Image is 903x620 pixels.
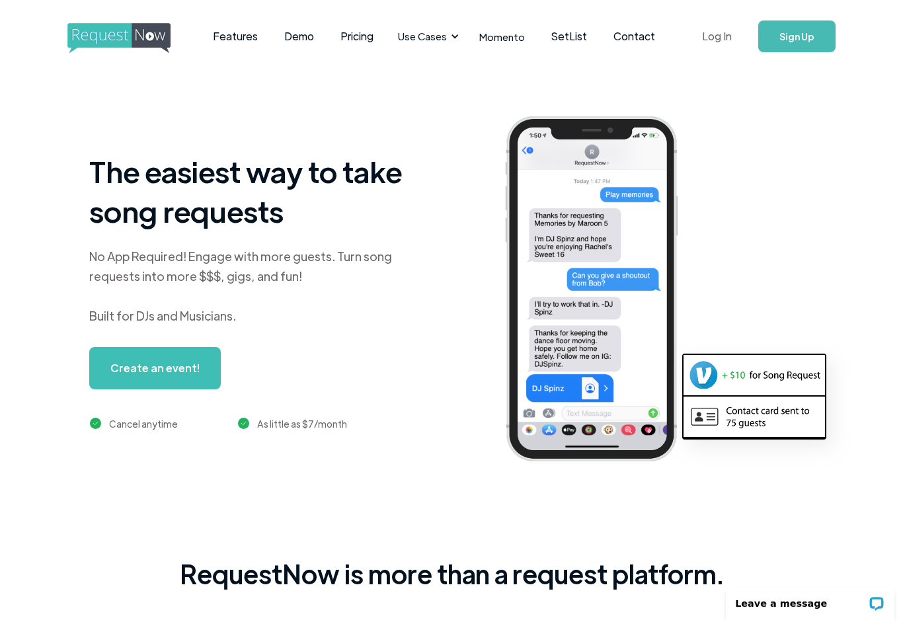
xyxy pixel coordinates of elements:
[67,23,195,54] img: requestnow logo
[327,16,387,57] a: Pricing
[538,16,600,57] a: SetList
[89,151,420,231] h1: The easiest way to take song requests
[271,16,327,57] a: Demo
[90,418,101,429] img: green checkmark
[200,16,271,57] a: Features
[390,16,463,57] div: Use Cases
[109,416,178,432] div: Cancel anytime
[257,416,347,432] div: As little as $7/month
[490,107,713,475] img: iphone screenshot
[684,397,825,436] img: contact card example
[238,418,249,429] img: green checkmark
[717,578,903,620] iframe: LiveChat chat widget
[466,17,538,56] a: Momento
[67,23,167,50] a: home
[398,29,447,44] div: Use Cases
[89,247,420,326] div: No App Required! Engage with more guests. Turn song requests into more $$$, gigs, and fun! Built ...
[684,355,825,395] img: venmo screenshot
[89,347,221,389] a: Create an event!
[600,16,668,57] a: Contact
[689,13,745,59] a: Log In
[758,20,836,52] a: Sign Up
